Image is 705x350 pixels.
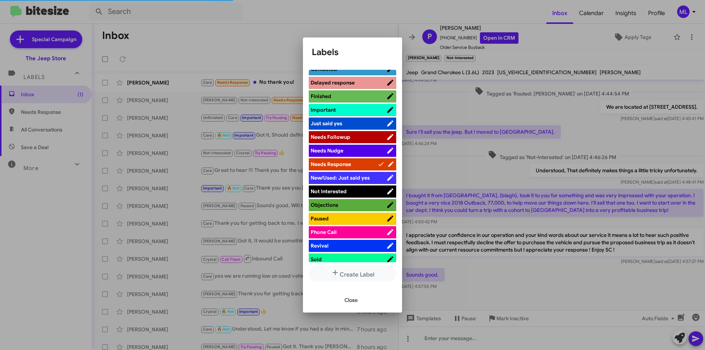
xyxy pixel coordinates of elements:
[311,93,331,100] span: Finished
[311,242,329,249] span: Revival
[339,293,364,307] button: Close
[311,215,329,222] span: Paused
[311,147,343,154] span: Needs Nudge
[311,256,322,263] span: Sold
[311,229,337,235] span: Phone Call
[311,120,342,127] span: Just said yes
[311,79,355,86] span: Delayed response
[311,161,351,167] span: Needs Response
[344,293,358,307] span: Close
[311,107,336,113] span: Important
[311,202,338,208] span: Objections
[311,188,347,195] span: Not Interested
[311,66,337,72] span: Contacted
[311,134,350,140] span: Needs Followup
[312,46,393,58] h1: Labels
[311,174,370,181] span: New/Used: Just said yes
[309,265,396,282] button: Create Label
